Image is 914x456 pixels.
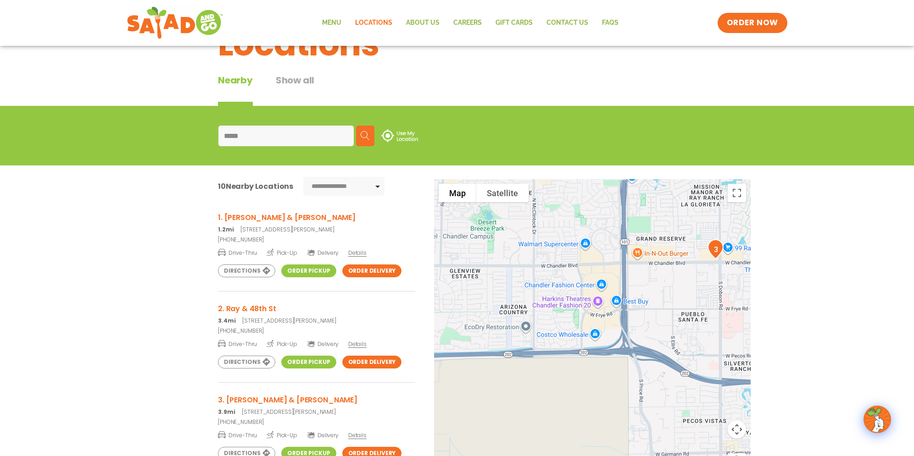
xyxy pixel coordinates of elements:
[218,303,415,325] a: 2. Ray & 48th St 3.4mi[STREET_ADDRESS][PERSON_NAME]
[728,420,746,439] button: Map camera controls
[439,184,476,202] button: Show street map
[281,264,336,277] a: Order Pickup
[727,17,778,28] span: ORDER NOW
[218,408,235,416] strong: 3.9mi
[218,337,415,348] a: Drive-Thru Pick-Up Delivery Details
[218,246,415,257] a: Drive-Thru Pick-Up Delivery Details
[218,225,415,234] p: [STREET_ADDRESS][PERSON_NAME]
[476,184,529,202] button: Show satellite imagery
[348,12,399,33] a: Locations
[267,339,297,348] span: Pick-Up
[728,184,746,202] button: Toggle fullscreen view
[218,248,257,257] span: Drive-Thru
[704,236,727,263] div: 3
[218,73,337,106] div: Tabbed content
[489,12,540,33] a: GIFT CARDS
[399,12,446,33] a: About Us
[315,12,348,33] a: Menu
[218,339,257,348] span: Drive-Thru
[218,317,415,325] p: [STREET_ADDRESS][PERSON_NAME]
[218,212,415,234] a: 1. [PERSON_NAME] & [PERSON_NAME] 1.2mi[STREET_ADDRESS][PERSON_NAME]
[348,340,367,348] span: Details
[315,12,625,33] nav: Menu
[218,264,275,277] a: Directions
[218,303,415,314] h3: 2. Ray & 48th St
[127,5,223,41] img: new-SAG-logo-768×292
[267,248,297,257] span: Pick-Up
[281,356,336,368] a: Order Pickup
[864,407,890,432] img: wpChatIcon
[540,12,595,33] a: Contact Us
[218,418,415,426] a: [PHONE_NUMBER]
[348,431,367,439] span: Details
[218,73,253,106] div: Nearby
[342,356,402,368] a: Order Delivery
[348,249,367,257] span: Details
[218,430,257,440] span: Drive-Thru
[307,340,339,348] span: Delivery
[218,212,415,223] h3: 1. [PERSON_NAME] & [PERSON_NAME]
[307,249,339,257] span: Delivery
[218,317,235,324] strong: 3.4mi
[218,408,415,416] p: [STREET_ADDRESS][PERSON_NAME]
[218,225,234,233] strong: 1.2mi
[342,264,402,277] a: Order Delivery
[218,181,293,192] div: Nearby Locations
[218,356,275,368] a: Directions
[595,12,625,33] a: FAQs
[276,73,314,106] button: Show all
[218,327,415,335] a: [PHONE_NUMBER]
[446,12,489,33] a: Careers
[218,394,415,406] h3: 3. [PERSON_NAME] & [PERSON_NAME]
[361,131,370,140] img: search.svg
[218,236,415,244] a: [PHONE_NUMBER]
[218,181,226,192] span: 10
[218,394,415,416] a: 3. [PERSON_NAME] & [PERSON_NAME] 3.9mi[STREET_ADDRESS][PERSON_NAME]
[381,129,418,142] img: use-location.svg
[718,13,787,33] a: ORDER NOW
[307,431,339,440] span: Delivery
[218,428,415,440] a: Drive-Thru Pick-Up Delivery Details
[267,430,297,440] span: Pick-Up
